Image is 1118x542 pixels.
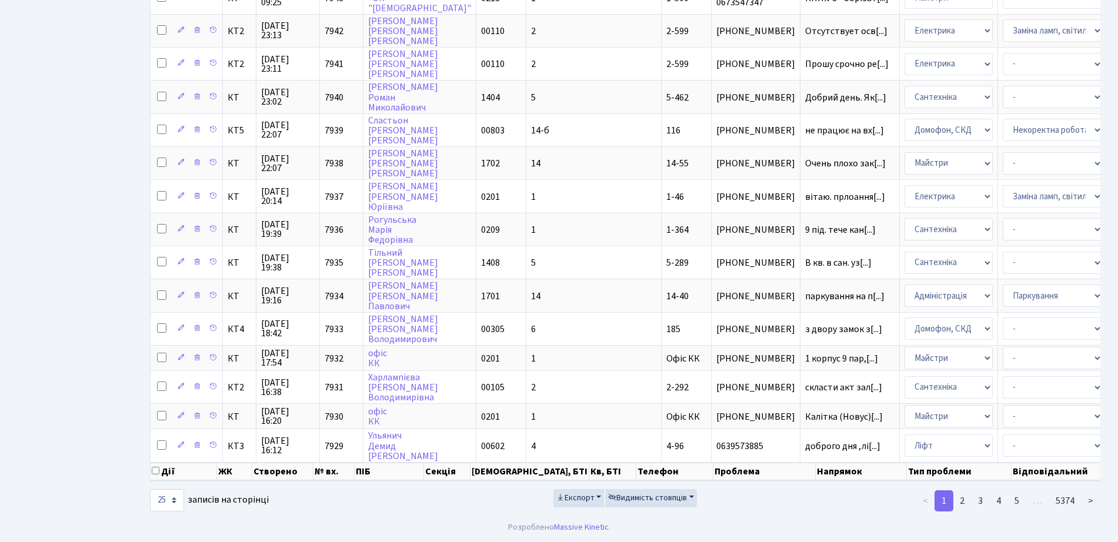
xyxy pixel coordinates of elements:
span: 4 [531,440,536,453]
span: 7938 [325,157,343,170]
span: 116 [666,124,680,137]
span: [PHONE_NUMBER] [716,383,795,392]
button: Видимість стовпців [605,489,697,507]
a: 5 [1007,490,1026,511]
span: [DATE] 20:14 [261,187,315,206]
span: 7932 [325,352,343,365]
span: КТ2 [228,383,251,392]
a: офісКК [368,405,387,428]
span: 14 [531,157,540,170]
span: 7933 [325,323,343,336]
span: 00110 [481,58,505,71]
span: [PHONE_NUMBER] [716,59,795,69]
a: [PERSON_NAME][PERSON_NAME]Володимирович [368,313,438,346]
span: КТ2 [228,59,251,69]
span: 00803 [481,124,505,137]
th: Телефон [636,463,713,480]
th: Кв, БТІ [589,463,636,480]
span: Калітка (Новус)[...] [805,410,883,423]
span: 4-96 [666,440,684,453]
th: ЖК [217,463,252,480]
span: 1 [531,223,536,236]
span: 7941 [325,58,343,71]
a: [PERSON_NAME][PERSON_NAME][PERSON_NAME] [368,15,438,48]
a: [PERSON_NAME]РоманМиколайович [368,81,438,114]
span: [PHONE_NUMBER] [716,324,795,334]
span: 0209 [481,223,500,236]
th: № вх. [313,463,355,480]
span: [DATE] 19:39 [261,220,315,239]
span: КТ [228,225,251,235]
th: Проблема [713,463,816,480]
span: 7935 [325,256,343,269]
span: КТ2 [228,26,251,36]
span: КТ [228,192,251,202]
span: КТ [228,258,251,267]
span: [DATE] 19:16 [261,286,315,305]
span: [DATE] 16:38 [261,378,315,397]
span: 1 [531,190,536,203]
span: [DATE] 16:12 [261,436,315,455]
span: 14-40 [666,290,689,303]
span: 7940 [325,91,343,104]
a: > [1081,490,1100,511]
span: [PHONE_NUMBER] [716,258,795,267]
a: 1 [935,490,953,511]
span: 2 [531,58,536,71]
span: [PHONE_NUMBER] [716,412,795,421]
a: Massive Kinetic [554,521,609,533]
span: скласти акт зал[...] [805,381,882,394]
span: 14-55 [666,157,689,170]
a: 3 [971,490,990,511]
span: 5 [531,91,536,104]
th: Секція [424,463,470,480]
span: 1 [531,352,536,365]
span: 1408 [481,256,500,269]
span: [PHONE_NUMBER] [716,126,795,135]
span: [DATE] 22:07 [261,154,315,173]
span: 1404 [481,91,500,104]
span: 7942 [325,25,343,38]
span: КТ [228,412,251,421]
span: 14 [531,290,540,303]
th: ПІБ [355,463,425,480]
span: КТ4 [228,324,251,334]
span: [PHONE_NUMBER] [716,192,795,202]
a: [PERSON_NAME][PERSON_NAME][PERSON_NAME] [368,48,438,81]
span: 2-599 [666,58,689,71]
span: КТ [228,93,251,102]
span: 7937 [325,190,343,203]
span: 7939 [325,124,343,137]
span: паркування на п[...] [805,290,885,303]
span: КТ [228,292,251,301]
label: записів на сторінці [150,489,269,511]
span: 9 під. тече кан[...] [805,223,876,236]
span: Видимість стовпців [608,492,687,504]
span: 7929 [325,440,343,453]
span: В кв. в сан. уз[...] [805,256,872,269]
span: [PHONE_NUMBER] [716,292,795,301]
span: КТ [228,354,251,363]
span: КТ3 [228,441,251,451]
span: 5-462 [666,91,689,104]
span: з двору замок з[...] [805,323,882,336]
span: [PHONE_NUMBER] [716,159,795,168]
span: 1 [531,410,536,423]
span: 1 корпус 9 пар,[...] [805,352,878,365]
span: 6 [531,323,536,336]
span: 2-292 [666,381,689,394]
span: 1702 [481,157,500,170]
span: [DATE] 22:07 [261,121,315,139]
span: 00602 [481,440,505,453]
span: [PHONE_NUMBER] [716,354,795,363]
a: УльяничДемид[PERSON_NAME] [368,430,438,463]
span: 1-46 [666,190,684,203]
a: [PERSON_NAME][PERSON_NAME]Юріївна [368,180,438,213]
span: Прошу срочно ре[...] [805,58,889,71]
span: Отсутствует осв[...] [805,25,887,38]
a: [PERSON_NAME][PERSON_NAME]Павлович [368,280,438,313]
span: Офіс КК [666,410,700,423]
a: 4 [989,490,1008,511]
span: 0201 [481,410,500,423]
span: 7934 [325,290,343,303]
